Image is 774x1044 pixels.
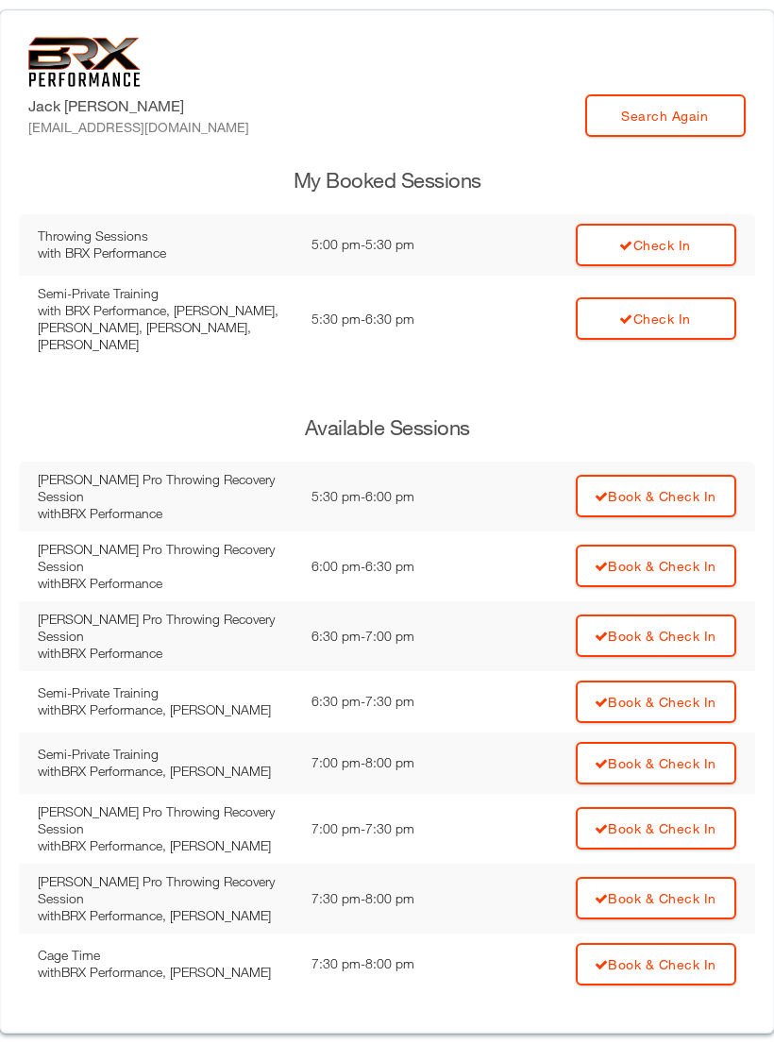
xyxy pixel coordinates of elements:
[576,615,736,657] a: Book & Check In
[302,732,480,794] td: 7:00 pm - 8:00 pm
[576,545,736,587] a: Book & Check In
[38,244,293,261] div: with BRX Performance
[38,837,293,854] div: with BRX Performance, [PERSON_NAME]
[585,94,746,137] a: Search Again
[576,297,736,340] a: Check In
[28,94,249,137] label: Jack [PERSON_NAME]
[38,611,293,645] div: [PERSON_NAME] Pro Throwing Recovery Session
[38,947,293,964] div: Cage Time
[302,214,480,276] td: 5:00 pm - 5:30 pm
[302,864,480,934] td: 7:30 pm - 8:00 pm
[38,541,293,575] div: [PERSON_NAME] Pro Throwing Recovery Session
[302,531,480,601] td: 6:00 pm - 6:30 pm
[576,807,736,850] a: Book & Check In
[302,601,480,671] td: 6:30 pm - 7:00 pm
[302,462,480,531] td: 5:30 pm - 6:00 pm
[38,505,293,522] div: with BRX Performance
[302,276,480,362] td: 5:30 pm - 6:30 pm
[19,166,755,195] h3: My Booked Sessions
[38,645,293,662] div: with BRX Performance
[302,934,480,995] td: 7:30 pm - 8:00 pm
[38,227,293,244] div: Throwing Sessions
[576,681,736,723] a: Book & Check In
[38,302,293,353] div: with BRX Performance, [PERSON_NAME], [PERSON_NAME], [PERSON_NAME], [PERSON_NAME]
[38,471,293,505] div: [PERSON_NAME] Pro Throwing Recovery Session
[576,475,736,517] a: Book & Check In
[38,907,293,924] div: with BRX Performance, [PERSON_NAME]
[38,746,293,763] div: Semi-Private Training
[38,684,293,701] div: Semi-Private Training
[302,794,480,864] td: 7:00 pm - 7:30 pm
[302,671,480,732] td: 6:30 pm - 7:30 pm
[19,413,755,443] h3: Available Sessions
[38,964,293,981] div: with BRX Performance, [PERSON_NAME]
[576,742,736,784] a: Book & Check In
[38,873,293,907] div: [PERSON_NAME] Pro Throwing Recovery Session
[576,943,736,985] a: Book & Check In
[38,803,293,837] div: [PERSON_NAME] Pro Throwing Recovery Session
[38,575,293,592] div: with BRX Performance
[28,37,141,87] img: 6f7da32581c89ca25d665dc3aae533e4f14fe3ef_original.svg
[576,877,736,919] a: Book & Check In
[576,224,736,266] a: Check In
[38,763,293,780] div: with BRX Performance, [PERSON_NAME]
[28,117,249,137] div: [EMAIL_ADDRESS][DOMAIN_NAME]
[38,701,293,718] div: with BRX Performance, [PERSON_NAME]
[38,285,293,302] div: Semi-Private Training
